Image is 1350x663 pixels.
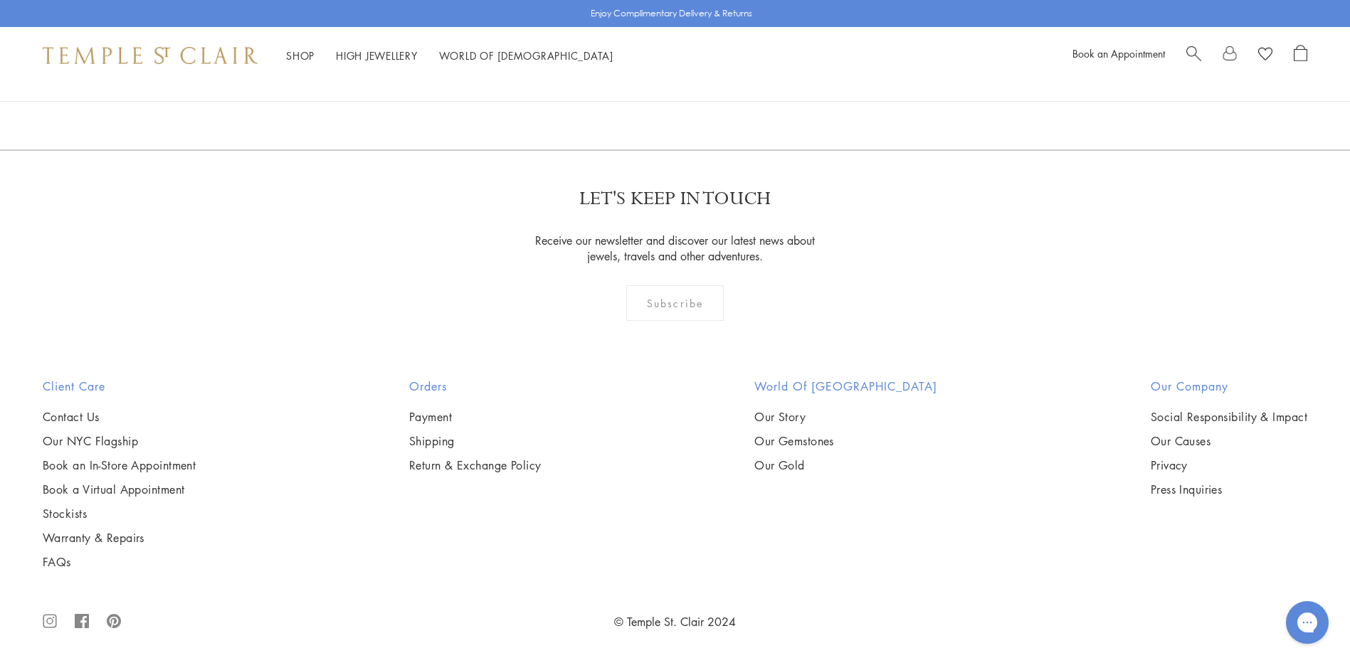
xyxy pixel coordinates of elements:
[439,48,613,63] a: World of [DEMOGRAPHIC_DATA]World of [DEMOGRAPHIC_DATA]
[1151,433,1307,449] a: Our Causes
[1151,457,1307,473] a: Privacy
[43,47,258,64] img: Temple St. Clair
[409,409,542,425] a: Payment
[336,48,418,63] a: High JewelleryHigh Jewellery
[754,433,937,449] a: Our Gemstones
[591,6,752,21] p: Enjoy Complimentary Delivery & Returns
[1072,46,1165,60] a: Book an Appointment
[1294,45,1307,66] a: Open Shopping Bag
[43,482,196,497] a: Book a Virtual Appointment
[43,457,196,473] a: Book an In-Store Appointment
[43,409,196,425] a: Contact Us
[1186,45,1201,66] a: Search
[531,233,819,264] p: Receive our newsletter and discover our latest news about jewels, travels and other adventures.
[43,554,196,570] a: FAQs
[754,409,937,425] a: Our Story
[43,433,196,449] a: Our NYC Flagship
[409,457,542,473] a: Return & Exchange Policy
[409,378,542,395] h2: Orders
[1151,482,1307,497] a: Press Inquiries
[286,48,315,63] a: ShopShop
[1151,409,1307,425] a: Social Responsibility & Impact
[43,506,196,521] a: Stockists
[614,614,736,630] a: © Temple St. Clair 2024
[1258,45,1272,66] a: View Wishlist
[754,457,937,473] a: Our Gold
[409,433,542,449] a: Shipping
[43,378,196,395] h2: Client Care
[579,186,771,211] p: LET'S KEEP IN TOUCH
[43,530,196,546] a: Warranty & Repairs
[1279,596,1336,649] iframe: Gorgias live chat messenger
[626,285,724,321] div: Subscribe
[754,378,937,395] h2: World of [GEOGRAPHIC_DATA]
[286,47,613,65] nav: Main navigation
[1151,378,1307,395] h2: Our Company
